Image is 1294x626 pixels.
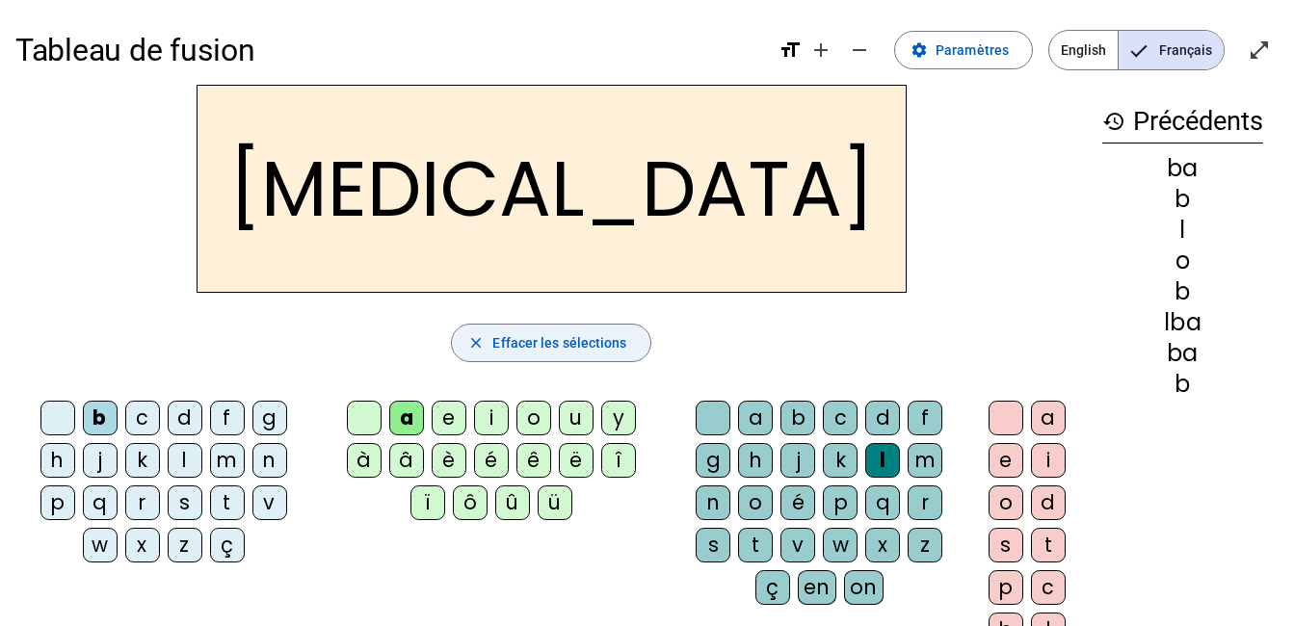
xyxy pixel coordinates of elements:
[125,401,160,435] div: c
[894,31,1033,69] button: Paramètres
[601,443,636,478] div: î
[696,485,730,520] div: n
[936,39,1009,62] span: Paramètres
[495,485,530,520] div: û
[410,485,445,520] div: ï
[1102,373,1263,396] div: b
[989,570,1023,605] div: p
[1031,485,1066,520] div: d
[989,443,1023,478] div: e
[125,443,160,478] div: k
[865,485,900,520] div: q
[453,485,488,520] div: ô
[197,85,907,293] h2: [MEDICAL_DATA]
[83,528,118,562] div: w
[252,485,287,520] div: v
[1102,110,1125,133] mat-icon: history
[516,401,551,435] div: o
[1119,31,1224,69] span: Français
[823,485,858,520] div: p
[1031,570,1066,605] div: c
[559,401,594,435] div: u
[252,401,287,435] div: g
[908,485,942,520] div: r
[1102,157,1263,180] div: ba
[389,443,424,478] div: â
[779,39,802,62] mat-icon: format_size
[474,401,509,435] div: i
[696,443,730,478] div: g
[168,443,202,478] div: l
[210,528,245,562] div: ç
[1102,249,1263,273] div: o
[848,39,871,62] mat-icon: remove
[696,528,730,562] div: s
[347,443,382,478] div: à
[802,31,840,69] button: Augmenter la taille de la police
[908,528,942,562] div: z
[125,485,160,520] div: r
[432,443,466,478] div: è
[1240,31,1279,69] button: Entrer en plein écran
[798,570,836,605] div: en
[780,443,815,478] div: j
[83,443,118,478] div: j
[1102,311,1263,334] div: lba
[210,401,245,435] div: f
[840,31,879,69] button: Diminuer la taille de la police
[844,570,884,605] div: on
[210,485,245,520] div: t
[432,401,466,435] div: e
[15,19,763,81] h1: Tableau de fusion
[252,443,287,478] div: n
[738,401,773,435] div: a
[989,485,1023,520] div: o
[1031,528,1066,562] div: t
[492,331,626,354] span: Effacer les sélections
[168,401,202,435] div: d
[1031,443,1066,478] div: i
[1102,100,1263,143] h3: Précédents
[780,485,815,520] div: é
[908,443,942,478] div: m
[823,528,858,562] div: w
[908,401,942,435] div: f
[1102,342,1263,365] div: ba
[83,401,118,435] div: b
[1102,188,1263,211] div: b
[738,528,773,562] div: t
[738,485,773,520] div: o
[865,528,900,562] div: x
[389,401,424,435] div: a
[911,41,928,59] mat-icon: settings
[755,570,790,605] div: ç
[168,528,202,562] div: z
[1102,219,1263,242] div: l
[40,485,75,520] div: p
[467,334,485,352] mat-icon: close
[1102,280,1263,303] div: b
[451,324,650,362] button: Effacer les sélections
[83,485,118,520] div: q
[601,401,636,435] div: y
[780,401,815,435] div: b
[125,528,160,562] div: x
[1031,401,1066,435] div: a
[823,443,858,478] div: k
[823,401,858,435] div: c
[738,443,773,478] div: h
[559,443,594,478] div: ë
[809,39,832,62] mat-icon: add
[168,485,202,520] div: s
[989,528,1023,562] div: s
[1049,31,1118,69] span: English
[1248,39,1271,62] mat-icon: open_in_full
[865,443,900,478] div: l
[780,528,815,562] div: v
[40,443,75,478] div: h
[1048,30,1225,70] mat-button-toggle-group: Language selection
[474,443,509,478] div: é
[516,443,551,478] div: ê
[210,443,245,478] div: m
[865,401,900,435] div: d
